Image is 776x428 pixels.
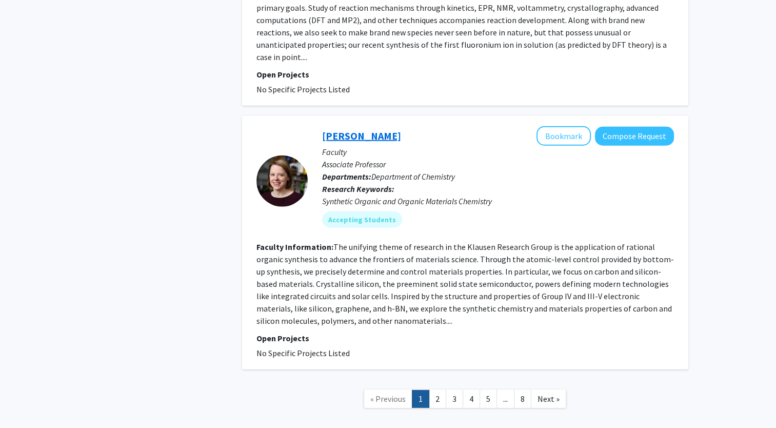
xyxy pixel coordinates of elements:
a: 3 [446,390,463,408]
span: No Specific Projects Listed [256,348,350,358]
b: Departments: [322,171,371,182]
p: Faculty [322,146,674,158]
iframe: Chat [8,382,44,420]
nav: Page navigation [242,380,688,421]
div: Synthetic Organic and Organic Materials Chemistry [322,195,674,207]
a: 8 [514,390,531,408]
a: 1 [412,390,429,408]
span: No Specific Projects Listed [256,84,350,94]
span: ... [503,394,508,404]
a: 4 [463,390,480,408]
b: Research Keywords: [322,184,394,194]
a: Previous Page [364,390,412,408]
p: Open Projects [256,68,674,81]
a: 5 [480,390,497,408]
p: Associate Professor [322,158,674,170]
b: Faculty Information: [256,242,333,252]
mat-chip: Accepting Students [322,211,402,228]
a: 2 [429,390,446,408]
p: Open Projects [256,332,674,344]
a: Next [531,390,566,408]
button: Compose Request to Bekka Klausen [595,127,674,146]
fg-read-more: The unifying theme of research in the Klausen Research Group is the application of rational organ... [256,242,674,326]
span: Next » [538,394,560,404]
button: Add Bekka Klausen to Bookmarks [536,126,591,146]
a: [PERSON_NAME] [322,129,401,142]
span: « Previous [370,394,406,404]
span: Department of Chemistry [371,171,455,182]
